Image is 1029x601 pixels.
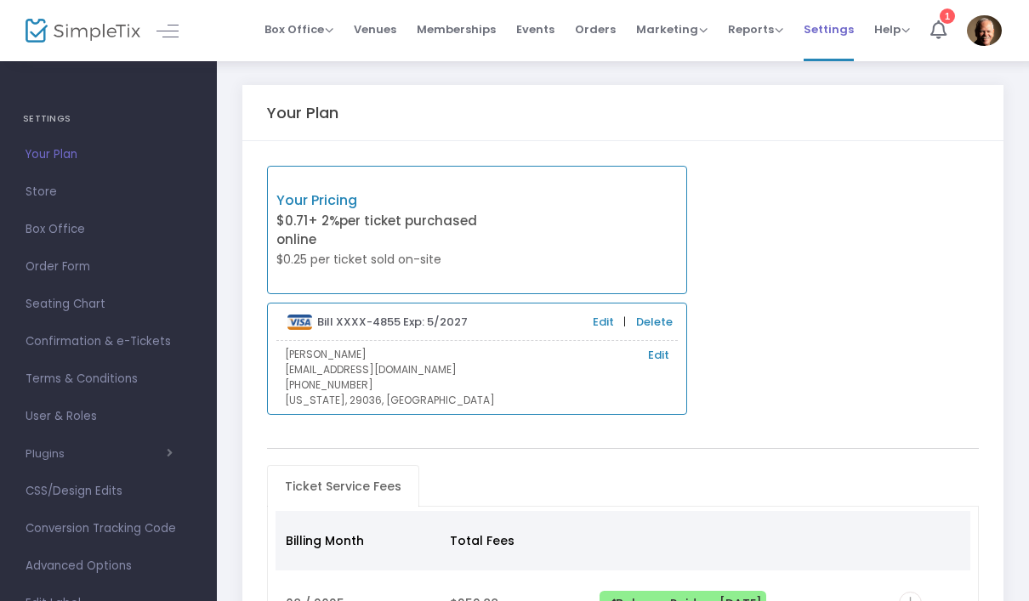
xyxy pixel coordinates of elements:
span: Your Plan [26,144,191,166]
p: [US_STATE], 29036, [GEOGRAPHIC_DATA] [285,393,670,408]
span: Box Office [264,21,333,37]
span: | [619,314,630,331]
th: Total Fees [440,511,589,570]
span: Settings [804,8,854,51]
div: 1 [940,9,955,24]
b: Bill XXXX-4855 Exp: 5/2027 [317,314,468,330]
img: visa.png [287,315,312,330]
span: Marketing [636,21,708,37]
th: Billing Month [276,511,440,570]
a: Edit [648,347,669,364]
h4: SETTINGS [23,102,194,136]
span: Confirmation & e-Tickets [26,331,191,353]
span: CSS/Design Edits [26,480,191,502]
p: Your Pricing [276,190,477,211]
span: Memberships [417,8,496,51]
span: Orders [575,8,616,51]
span: User & Roles [26,405,191,428]
a: Delete [636,314,673,331]
span: Seating Chart [26,293,191,315]
span: Order Form [26,256,191,278]
span: Reports [728,21,783,37]
span: Events [516,8,554,51]
h5: Your Plan [267,104,338,122]
a: Edit [593,314,614,331]
p: $0.25 per ticket sold on-site [276,251,477,269]
span: Conversion Tracking Code [26,518,191,540]
span: + 2% [308,212,339,230]
button: Plugins [26,447,173,461]
p: [EMAIL_ADDRESS][DOMAIN_NAME] [285,362,670,377]
span: Ticket Service Fees [275,473,412,500]
p: [PERSON_NAME] [285,347,670,362]
span: Venues [354,8,396,51]
span: Store [26,181,191,203]
span: Terms & Conditions [26,368,191,390]
span: Help [874,21,910,37]
span: Advanced Options [26,555,191,577]
span: Box Office [26,218,191,241]
p: $0.71 per ticket purchased online [276,212,477,250]
p: [PHONE_NUMBER] [285,377,670,393]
